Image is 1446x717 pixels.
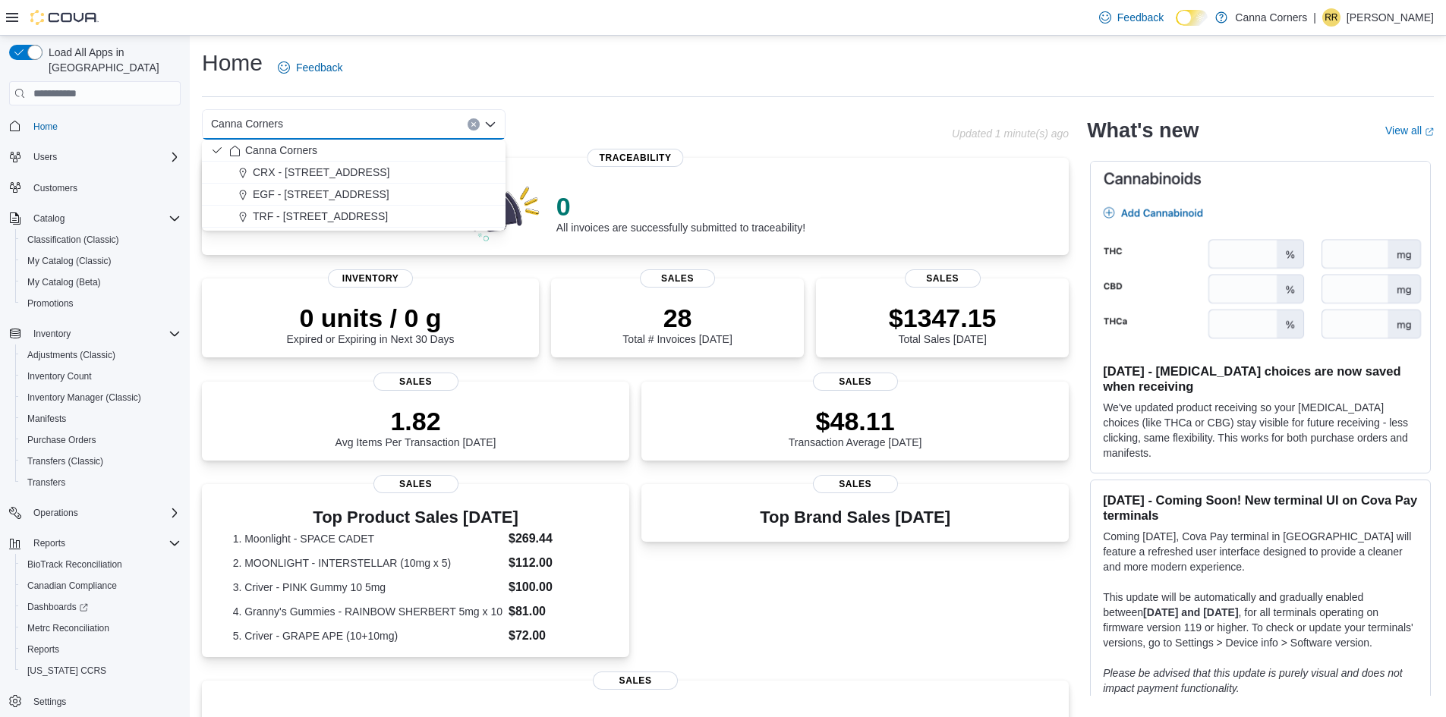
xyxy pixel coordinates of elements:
div: All invoices are successfully submitted to traceability! [556,191,805,234]
span: Dark Mode [1176,26,1177,27]
button: Home [3,115,187,137]
button: Reports [15,639,187,660]
span: Home [33,121,58,133]
button: [US_STATE] CCRS [15,660,187,681]
span: Inventory Manager (Classic) [21,388,181,407]
a: [US_STATE] CCRS [21,662,112,680]
span: Load All Apps in [GEOGRAPHIC_DATA] [43,45,181,75]
button: Inventory [27,325,77,343]
span: EGF - [STREET_ADDRESS] [253,187,389,202]
button: Inventory Count [15,366,187,387]
a: Adjustments (Classic) [21,346,121,364]
button: Metrc Reconciliation [15,618,187,639]
span: Customers [27,178,181,197]
a: Feedback [272,52,348,83]
a: Dashboards [15,596,187,618]
input: Dark Mode [1176,10,1208,26]
p: 0 units / 0 g [287,303,455,333]
span: Inventory [328,269,413,288]
dt: 4. Granny's Gummies - RAINBOW SHERBERT 5mg x 10 [233,604,502,619]
a: Dashboards [21,598,94,616]
h3: Top Product Sales [DATE] [233,508,599,527]
span: Transfers [21,473,181,492]
span: Customers [33,182,77,194]
p: We've updated product receiving so your [MEDICAL_DATA] choices (like THCa or CBG) stay visible fo... [1103,400,1418,461]
p: 1.82 [336,406,496,436]
a: Inventory Manager (Classic) [21,388,147,407]
img: Cova [30,10,99,25]
span: Reports [27,643,59,656]
span: [US_STATE] CCRS [27,665,106,677]
svg: External link [1425,127,1434,137]
button: Canadian Compliance [15,575,187,596]
span: Sales [813,373,898,391]
span: Sales [813,475,898,493]
button: Reports [3,533,187,554]
button: Catalog [3,208,187,229]
span: Inventory Manager (Classic) [27,392,141,404]
button: Adjustments (Classic) [15,344,187,366]
a: Settings [27,693,72,711]
dt: 1. Moonlight - SPACE CADET [233,531,502,546]
span: Canna Corners [245,143,317,158]
a: My Catalog (Beta) [21,273,107,291]
h3: Top Brand Sales [DATE] [760,508,950,527]
span: Dashboards [27,601,88,613]
span: Canadian Compliance [27,580,117,592]
div: Avg Items Per Transaction [DATE] [336,406,496,448]
a: Manifests [21,410,72,428]
span: Promotions [27,297,74,310]
span: Users [27,148,181,166]
span: Sales [640,269,716,288]
dd: $81.00 [509,602,598,621]
span: Classification (Classic) [27,234,119,246]
a: Reports [21,640,65,659]
span: Users [33,151,57,163]
span: Promotions [21,294,181,313]
a: Classification (Classic) [21,231,125,249]
span: RR [1325,8,1337,27]
dd: $112.00 [509,554,598,572]
a: Promotions [21,294,80,313]
span: Settings [27,692,181,711]
div: Total # Invoices [DATE] [622,303,732,345]
button: EGF - [STREET_ADDRESS] [202,184,506,206]
button: Settings [3,690,187,712]
a: Feedback [1093,2,1170,33]
span: Home [27,116,181,135]
button: BioTrack Reconciliation [15,554,187,575]
p: 28 [622,303,732,333]
span: Sales [905,269,981,288]
span: CRX - [STREET_ADDRESS] [253,165,389,180]
p: Coming [DATE], Cova Pay terminal in [GEOGRAPHIC_DATA] will feature a refreshed user interface des... [1103,529,1418,574]
h3: [DATE] - Coming Soon! New terminal UI on Cova Pay terminals [1103,492,1418,523]
span: BioTrack Reconciliation [27,558,122,571]
div: Expired or Expiring in Next 30 Days [287,303,455,345]
button: Promotions [15,293,187,314]
button: Users [3,146,187,168]
span: Catalog [33,212,65,225]
span: Purchase Orders [27,434,96,446]
dd: $100.00 [509,578,598,596]
button: Clear input [468,118,480,131]
button: Operations [3,502,187,524]
button: Manifests [15,408,187,429]
div: Ronny Reitmeier [1322,8,1340,27]
span: My Catalog (Classic) [27,255,112,267]
span: Traceability [588,149,684,167]
button: Purchase Orders [15,429,187,451]
span: Sales [373,373,458,391]
span: Manifests [21,410,181,428]
button: Reports [27,534,71,552]
p: $48.11 [789,406,922,436]
span: Inventory Count [21,367,181,385]
button: My Catalog (Classic) [15,250,187,272]
span: Dashboards [21,598,181,616]
button: Close list of options [484,118,496,131]
button: Inventory Manager (Classic) [15,387,187,408]
span: Feedback [1117,10,1164,25]
p: | [1313,8,1316,27]
span: My Catalog (Beta) [27,276,101,288]
span: Canna Corners [211,115,283,133]
h3: [DATE] - [MEDICAL_DATA] choices are now saved when receiving [1103,363,1418,394]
